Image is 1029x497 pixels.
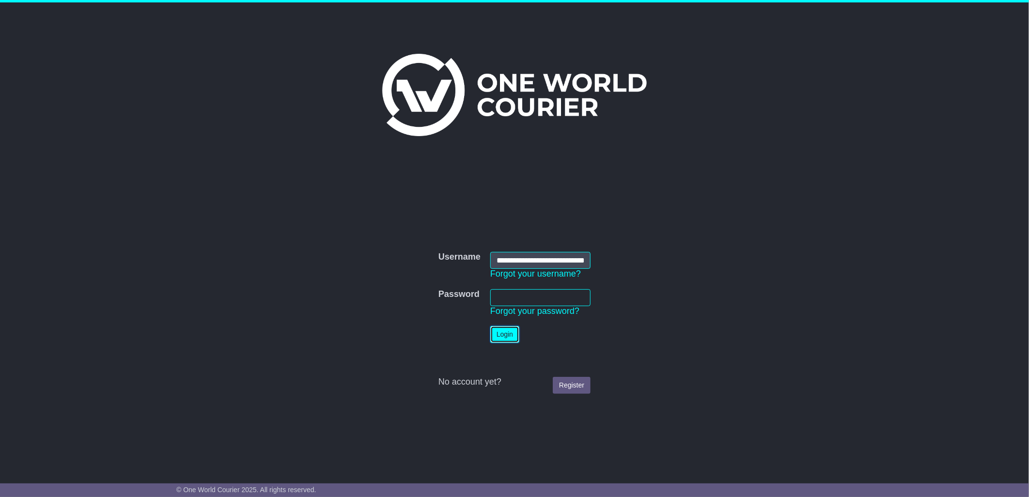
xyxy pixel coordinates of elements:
[382,54,647,136] img: One World
[490,326,519,343] button: Login
[490,306,579,316] a: Forgot your password?
[438,377,591,388] div: No account yet?
[438,289,480,300] label: Password
[553,377,591,394] a: Register
[176,486,316,494] span: © One World Courier 2025. All rights reserved.
[438,252,481,263] label: Username
[490,269,581,279] a: Forgot your username?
